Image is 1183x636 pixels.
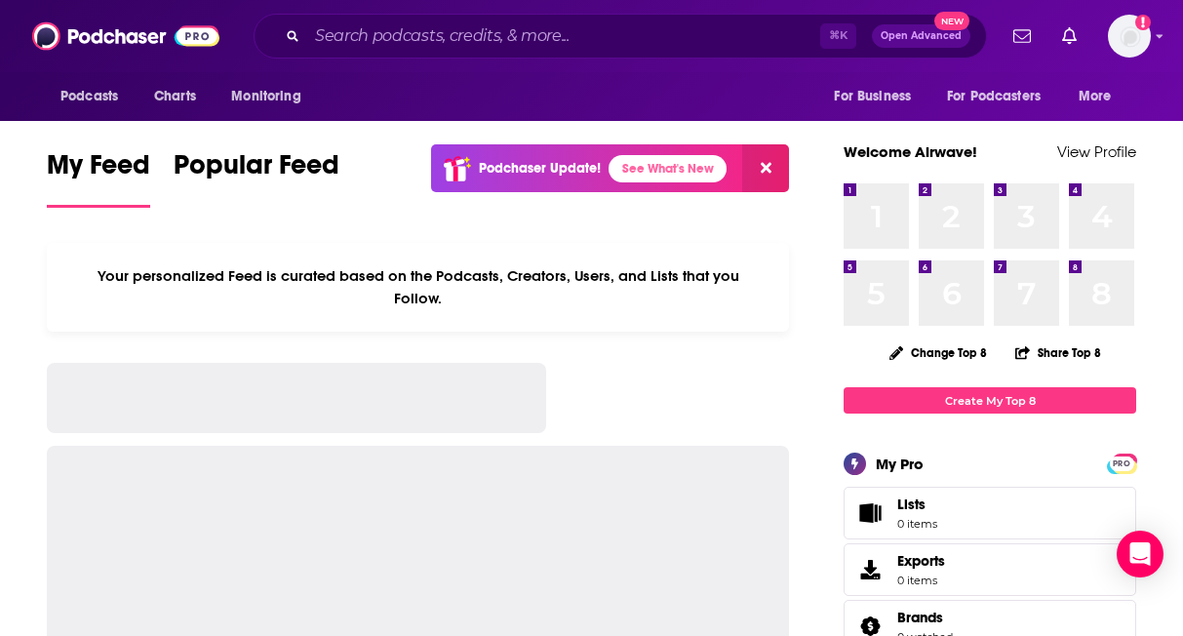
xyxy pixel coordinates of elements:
span: Lists [897,496,937,513]
a: Show notifications dropdown [1006,20,1039,53]
img: Podchaser - Follow, Share and Rate Podcasts [32,18,219,55]
div: Your personalized Feed is curated based on the Podcasts, Creators, Users, and Lists that you Follow. [47,243,789,332]
div: Open Intercom Messenger [1117,531,1163,577]
button: Share Top 8 [1014,334,1102,372]
div: My Pro [876,455,924,473]
span: 0 items [897,517,937,531]
span: Lists [850,499,889,527]
button: open menu [217,78,326,115]
button: Open AdvancedNew [872,24,970,48]
img: User Profile [1108,15,1151,58]
span: For Business [834,83,911,110]
button: Show profile menu [1108,15,1151,58]
span: Monitoring [231,83,300,110]
a: View Profile [1057,142,1136,161]
a: PRO [1110,456,1133,470]
span: More [1079,83,1112,110]
a: Charts [141,78,208,115]
button: open menu [934,78,1069,115]
span: Exports [897,552,945,570]
span: Open Advanced [881,31,962,41]
span: Charts [154,83,196,110]
input: Search podcasts, credits, & more... [307,20,820,52]
span: Logged in as AirwaveMedia [1108,15,1151,58]
button: open menu [47,78,143,115]
span: PRO [1110,457,1133,471]
span: New [934,12,969,30]
span: My Feed [47,148,150,193]
p: Podchaser Update! [479,160,601,177]
span: Exports [850,556,889,583]
svg: Add a profile image [1135,15,1151,30]
a: Exports [844,543,1136,596]
div: Search podcasts, credits, & more... [254,14,987,59]
a: My Feed [47,148,150,208]
span: Podcasts [60,83,118,110]
a: Create My Top 8 [844,387,1136,414]
span: ⌘ K [820,23,856,49]
a: Welcome Airwave! [844,142,977,161]
button: open menu [820,78,935,115]
a: See What's New [609,155,727,182]
span: Lists [897,496,926,513]
a: Popular Feed [174,148,339,208]
a: Show notifications dropdown [1054,20,1084,53]
span: For Podcasters [947,83,1041,110]
a: Brands [897,609,953,626]
span: Popular Feed [174,148,339,193]
span: Brands [897,609,943,626]
span: 0 items [897,574,945,587]
a: Lists [844,487,1136,539]
button: Change Top 8 [878,340,999,365]
button: open menu [1065,78,1136,115]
